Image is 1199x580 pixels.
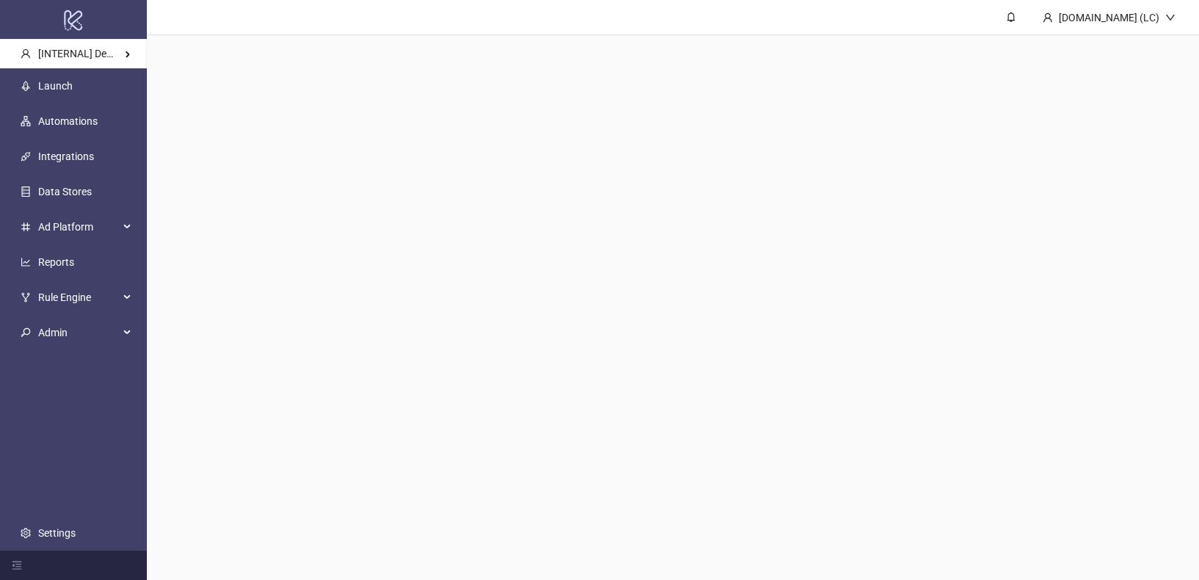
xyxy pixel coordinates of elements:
[21,292,31,302] span: fork
[1165,12,1176,23] span: down
[21,327,31,338] span: key
[21,48,31,59] span: user
[38,186,92,197] a: Data Stores
[12,560,22,570] span: menu-fold
[38,115,98,127] a: Automations
[21,222,31,232] span: number
[1006,12,1016,22] span: bell
[1053,10,1165,26] div: [DOMAIN_NAME] (LC)
[38,80,73,92] a: Launch
[38,527,76,539] a: Settings
[38,48,162,59] span: [INTERNAL] Demo Account
[38,212,119,242] span: Ad Platform
[1043,12,1053,23] span: user
[38,318,119,347] span: Admin
[38,256,74,268] a: Reports
[38,283,119,312] span: Rule Engine
[38,151,94,162] a: Integrations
